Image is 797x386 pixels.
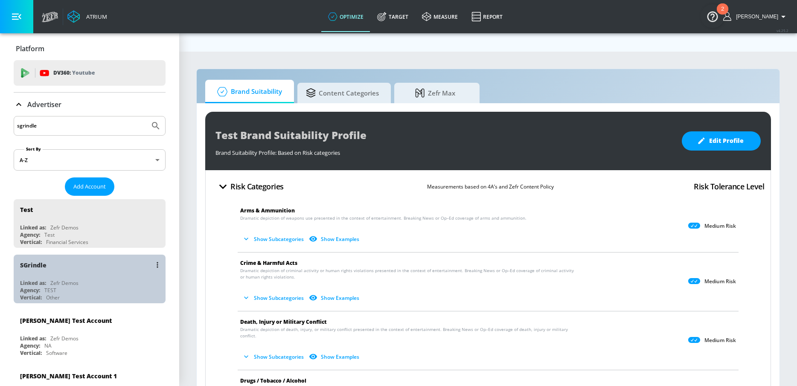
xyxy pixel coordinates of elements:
[20,238,42,246] div: Vertical:
[65,177,114,196] button: Add Account
[44,287,56,294] div: TEST
[83,13,107,20] div: Atrium
[14,37,166,61] div: Platform
[20,261,47,269] div: SGrindle
[24,146,43,152] label: Sort By
[682,131,761,151] button: Edit Profile
[20,224,46,231] div: Linked as:
[230,180,284,192] h4: Risk Categories
[46,349,67,357] div: Software
[20,206,33,214] div: Test
[20,287,40,294] div: Agency:
[73,182,106,192] span: Add Account
[701,4,724,28] button: Open Resource Center, 2 new notifications
[240,326,578,339] span: Dramatic depiction of death, injury, or military conflict presented in the context of entertainme...
[14,310,166,359] div: [PERSON_NAME] Test AccountLinked as:Zefr DemosAgency:NAVertical:Software
[53,68,95,78] p: DV360:
[14,255,166,303] div: SGrindleLinked as:Zefr DemosAgency:TESTVertical:Other
[44,231,55,238] div: Test
[721,9,724,20] div: 2
[214,81,282,102] span: Brand Suitability
[307,291,363,305] button: Show Examples
[240,207,295,214] span: Arms & Ammunition
[146,116,165,135] button: Submit Search
[212,177,287,197] button: Risk Categories
[27,100,61,109] p: Advertiser
[20,316,112,325] div: [PERSON_NAME] Test Account
[240,215,526,221] span: Dramatic depiction of weapons use presented in the context of entertainment. Breaking News or Op–...
[240,318,327,325] span: Death, Injury or Military Conflict
[46,294,60,301] div: Other
[17,120,146,131] input: Search by name
[14,199,166,248] div: TestLinked as:Zefr DemosAgency:TestVertical:Financial Services
[307,350,363,364] button: Show Examples
[240,291,307,305] button: Show Subcategories
[72,68,95,77] p: Youtube
[240,259,297,267] span: Crime & Harmful Acts
[306,83,379,103] span: Content Categories
[44,342,52,349] div: NA
[20,349,42,357] div: Vertical:
[240,267,578,280] span: Dramatic depiction of criminal activity or human rights violations presented in the context of en...
[403,83,468,103] span: Zefr Max
[20,335,46,342] div: Linked as:
[733,14,778,20] span: login as: sarah.grindle@zefr.com
[67,10,107,23] a: Atrium
[20,342,40,349] div: Agency:
[699,136,744,146] span: Edit Profile
[723,12,788,22] button: [PERSON_NAME]
[370,1,415,32] a: Target
[20,231,40,238] div: Agency:
[704,278,736,285] p: Medium Risk
[704,337,736,344] p: Medium Risk
[465,1,509,32] a: Report
[46,238,88,246] div: Financial Services
[20,294,42,301] div: Vertical:
[14,60,166,86] div: DV360: Youtube
[321,1,370,32] a: optimize
[427,182,554,191] p: Measurements based on 4A’s and Zefr Content Policy
[20,372,117,380] div: [PERSON_NAME] Test Account 1
[415,1,465,32] a: measure
[240,377,306,384] span: Drugs / Tobacco / Alcohol
[50,224,79,231] div: Zefr Demos
[777,28,788,33] span: v 4.25.2
[215,145,673,157] div: Brand Suitability Profile: Based on Risk categories
[704,223,736,229] p: Medium Risk
[50,279,79,287] div: Zefr Demos
[20,279,46,287] div: Linked as:
[240,350,307,364] button: Show Subcategories
[694,180,764,192] h4: Risk Tolerance Level
[14,149,166,171] div: A-Z
[50,335,79,342] div: Zefr Demos
[307,232,363,246] button: Show Examples
[16,44,44,53] p: Platform
[14,93,166,116] div: Advertiser
[240,232,307,246] button: Show Subcategories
